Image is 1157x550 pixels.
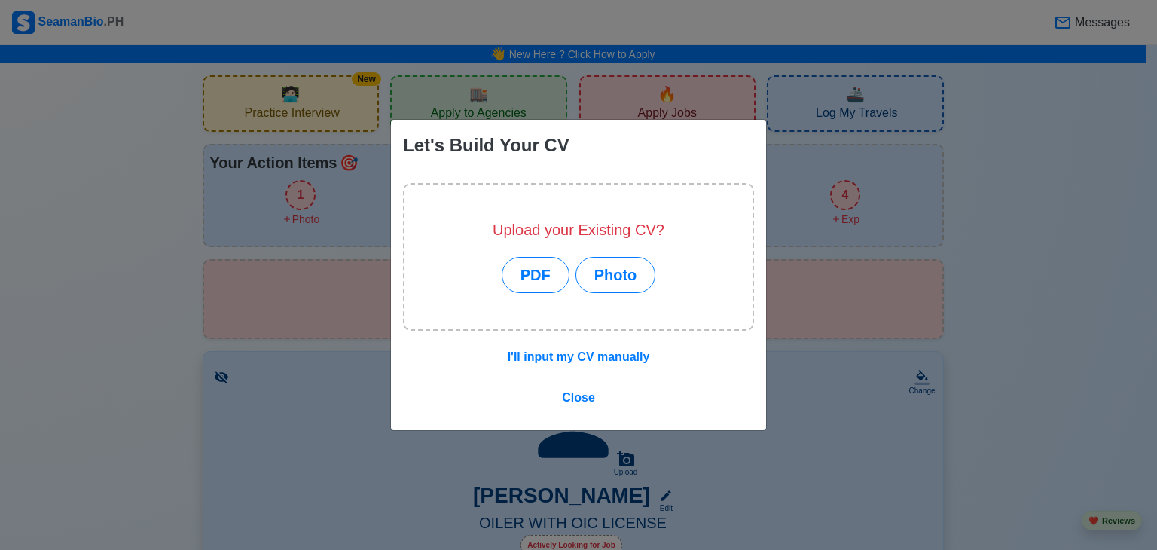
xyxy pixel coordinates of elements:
span: Close [562,391,595,404]
u: I'll input my CV manually [508,350,650,363]
h5: Upload your Existing CV? [493,221,664,239]
button: Close [552,383,605,412]
div: Let's Build Your CV [403,132,569,159]
button: Photo [575,257,656,293]
button: I'll input my CV manually [498,343,660,371]
button: PDF [502,257,569,293]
